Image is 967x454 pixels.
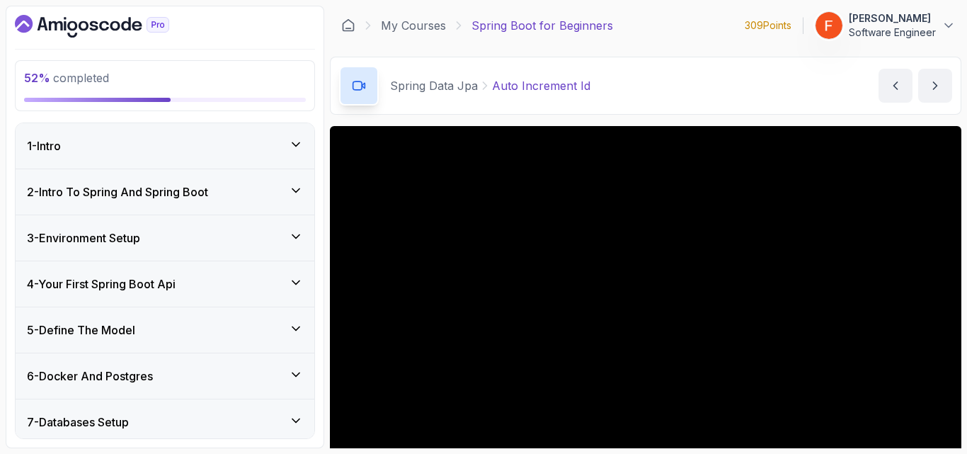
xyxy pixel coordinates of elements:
[849,11,936,25] p: [PERSON_NAME]
[16,123,314,169] button: 1-Intro
[24,71,109,85] span: completed
[27,414,129,431] h3: 7 - Databases Setup
[16,353,314,399] button: 6-Docker And Postgres
[879,69,912,103] button: previous content
[918,69,952,103] button: next content
[849,25,936,40] p: Software Engineer
[745,18,791,33] p: 309 Points
[24,71,50,85] span: 52 %
[341,18,355,33] a: Dashboard
[492,77,590,94] p: Auto Increment Id
[27,229,140,246] h3: 3 - Environment Setup
[390,77,478,94] p: Spring Data Jpa
[16,399,314,445] button: 7-Databases Setup
[16,307,314,353] button: 5-Define The Model
[816,12,842,39] img: user profile image
[15,15,202,38] a: Dashboard
[815,11,956,40] button: user profile image[PERSON_NAME]Software Engineer
[381,17,446,34] a: My Courses
[16,261,314,307] button: 4-Your First Spring Boot Api
[27,137,61,154] h3: 1 - Intro
[471,17,613,34] p: Spring Boot for Beginners
[16,169,314,215] button: 2-Intro To Spring And Spring Boot
[16,215,314,261] button: 3-Environment Setup
[27,183,208,200] h3: 2 - Intro To Spring And Spring Boot
[27,276,176,293] h3: 4 - Your First Spring Boot Api
[27,322,135,339] h3: 5 - Define The Model
[27,368,153,385] h3: 6 - Docker And Postgres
